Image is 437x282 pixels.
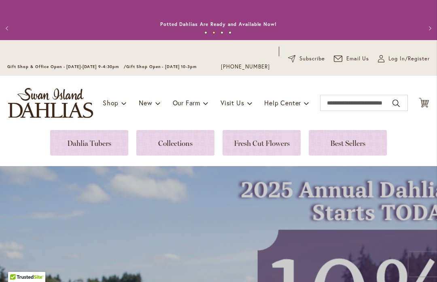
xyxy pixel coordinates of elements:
span: Our Farm [173,98,200,107]
a: Subscribe [288,55,325,63]
button: 1 of 4 [204,31,207,34]
button: 2 of 4 [212,31,215,34]
a: Potted Dahlias Are Ready and Available Now! [160,21,277,27]
a: store logo [8,88,93,118]
a: Log In/Register [378,55,430,63]
span: Visit Us [221,98,244,107]
span: Subscribe [299,55,325,63]
button: 4 of 4 [229,31,231,34]
span: Email Us [346,55,369,63]
span: Shop [103,98,119,107]
span: Gift Shop Open - [DATE] 10-3pm [126,64,197,69]
button: 3 of 4 [221,31,223,34]
span: Gift Shop & Office Open - [DATE]-[DATE] 9-4:30pm / [7,64,126,69]
a: Email Us [334,55,369,63]
span: Log In/Register [388,55,430,63]
span: Help Center [264,98,301,107]
button: Next [421,20,437,36]
span: New [139,98,152,107]
a: [PHONE_NUMBER] [221,63,270,71]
